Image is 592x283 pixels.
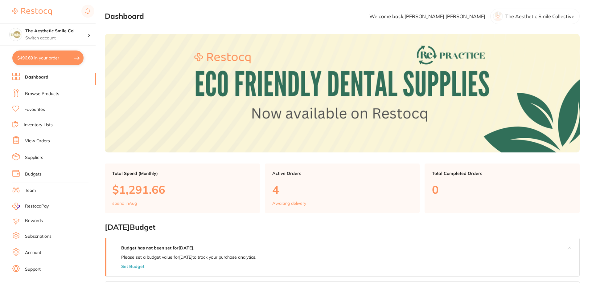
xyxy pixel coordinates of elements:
p: Switch account [25,35,88,41]
h4: The Aesthetic Smile Collective [25,28,88,34]
h2: [DATE] Budget [105,223,580,232]
p: Total Completed Orders [432,171,572,176]
h2: Dashboard [105,12,144,21]
a: Budgets [25,171,42,177]
a: Inventory Lists [24,122,53,128]
p: Total Spend (Monthly) [112,171,253,176]
a: Favourites [24,107,45,113]
button: Set Budget [121,264,144,269]
a: Rewards [25,218,43,224]
a: Dashboard [25,74,48,80]
p: 4 [272,183,413,196]
span: RestocqPay [25,203,49,209]
a: Restocq Logo [12,5,52,19]
a: Support [25,266,41,273]
a: Account [25,250,41,256]
a: Suppliers [25,155,43,161]
p: Active Orders [272,171,413,176]
p: spend in Aug [112,201,137,206]
a: View Orders [25,138,50,144]
a: Team [25,188,36,194]
a: Total Completed Orders0 [425,164,580,213]
button: $496.69 in your order [12,51,84,65]
img: The Aesthetic Smile Collective [10,28,22,41]
a: Subscriptions [25,233,51,240]
p: Awaiting delivery [272,201,306,206]
img: Restocq Logo [12,8,52,15]
a: Total Spend (Monthly)$1,291.66spend inAug [105,164,260,213]
p: Welcome back, [PERSON_NAME] [PERSON_NAME] [369,14,485,19]
strong: Budget has not been set for [DATE] . [121,245,194,251]
p: $1,291.66 [112,183,253,196]
img: Dashboard [105,34,580,152]
a: RestocqPay [12,203,49,210]
img: RestocqPay [12,203,20,210]
p: Please set a budget value for [DATE] to track your purchase analytics. [121,255,256,260]
p: The Aesthetic Smile Collective [505,14,574,19]
a: Browse Products [25,91,59,97]
a: Active Orders4Awaiting delivery [265,164,420,213]
p: 0 [432,183,572,196]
